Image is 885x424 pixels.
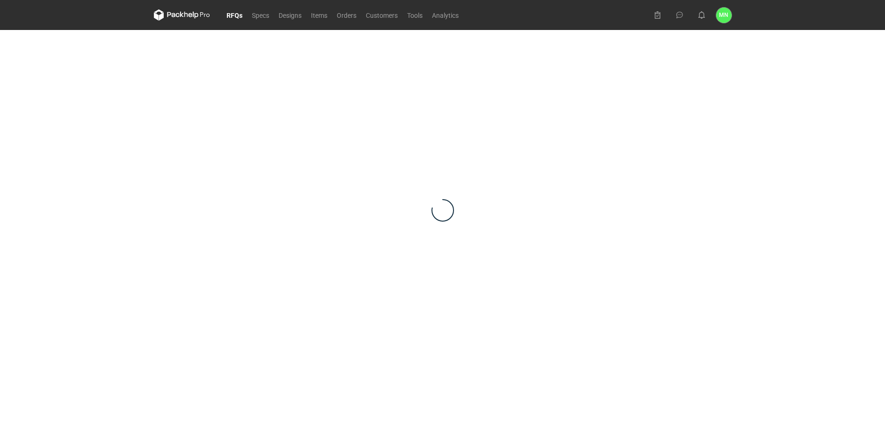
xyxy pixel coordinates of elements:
a: Items [306,9,332,21]
a: Designs [274,9,306,21]
a: Orders [332,9,361,21]
div: Małgorzata Nowotna [716,7,732,23]
a: Tools [402,9,427,21]
a: Customers [361,9,402,21]
a: Analytics [427,9,463,21]
svg: Packhelp Pro [154,9,210,21]
a: RFQs [222,9,247,21]
button: MN [716,7,732,23]
a: Specs [247,9,274,21]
